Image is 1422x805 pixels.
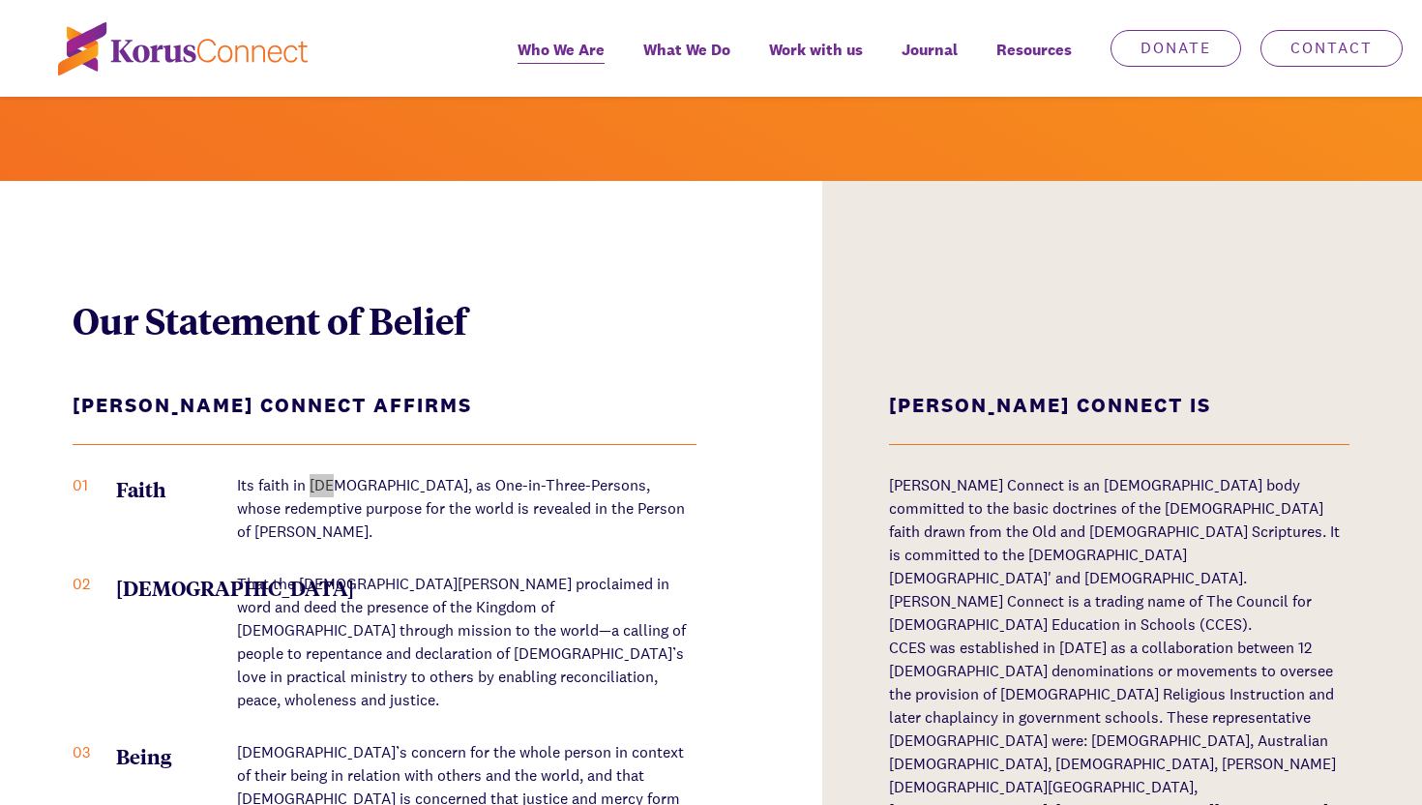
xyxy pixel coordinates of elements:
[73,474,116,497] span: 01
[73,573,116,596] span: 02
[73,741,116,764] span: 03
[73,396,696,445] h3: [PERSON_NAME] Connect Affirms
[237,573,696,712] p: That the [DEMOGRAPHIC_DATA][PERSON_NAME] proclaimed in word and deed the presence of the Kingdom ...
[977,27,1091,97] div: Resources
[902,36,958,64] span: Journal
[1260,30,1403,67] a: Contact
[116,573,208,602] span: [DEMOGRAPHIC_DATA]
[116,741,208,770] span: Being
[73,297,696,343] h2: Our Statement of Belief
[624,27,750,97] a: What We Do
[498,27,624,97] a: Who We Are
[1111,30,1241,67] a: Donate
[643,36,730,64] span: What We Do
[769,36,863,64] span: Work with us
[518,36,605,64] span: Who We Are
[58,22,308,75] img: korus-connect%2Fc5177985-88d5-491d-9cd7-4a1febad1357_logo.svg
[889,396,1349,445] h3: [PERSON_NAME] Connect Is
[116,474,208,503] span: Faith
[889,590,1349,637] p: [PERSON_NAME] Connect is a trading name of The Council for [DEMOGRAPHIC_DATA] Education in School...
[237,474,696,544] p: Its faith in [DEMOGRAPHIC_DATA], as One-in-Three-Persons, whose redemptive purpose for the world ...
[882,27,977,97] a: Journal
[889,474,1349,590] p: [PERSON_NAME] Connect is an [DEMOGRAPHIC_DATA] body committed to the basic doctrines of the [DEMO...
[750,27,882,97] a: Work with us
